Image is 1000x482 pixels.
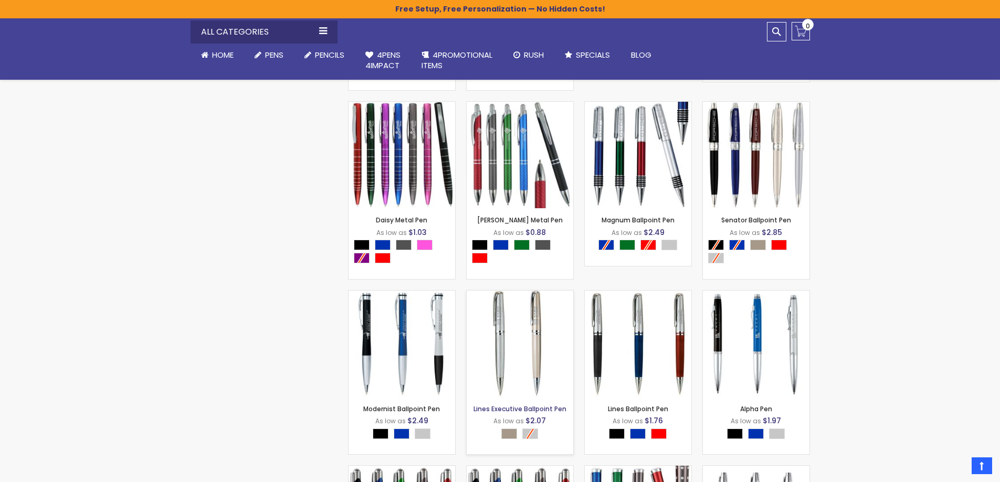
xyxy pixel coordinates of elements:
[598,240,682,253] div: Select A Color
[467,102,573,208] img: Harris Metal Pen
[422,49,492,71] span: 4PROMOTIONAL ITEMS
[349,102,455,208] img: Daisy Metal Pen
[191,20,338,44] div: All Categories
[315,49,344,60] span: Pencils
[645,415,663,426] span: $1.76
[585,465,691,474] a: Bling Ballpoint Pen
[771,240,787,250] div: Red
[972,457,992,474] a: Top
[408,227,427,238] span: $1.03
[396,240,412,250] div: Gunmetal
[373,429,436,442] div: Select A Color
[585,291,691,397] img: Lines Ballpoint Pen
[585,290,691,299] a: Lines Ballpoint Pen
[727,429,743,439] div: Black
[472,240,488,250] div: Black
[576,49,610,60] span: Specials
[394,429,409,439] div: Blue
[731,416,761,425] span: As low as
[730,228,760,237] span: As low as
[792,22,810,40] a: 0
[365,49,401,71] span: 4Pens 4impact
[415,429,430,439] div: Silver
[375,240,391,250] div: Blue
[613,416,643,425] span: As low as
[750,240,766,250] div: Nickel
[407,415,428,426] span: $2.49
[349,101,455,110] a: Daisy Metal Pen
[748,429,764,439] div: Blue
[612,228,642,237] span: As low as
[630,429,646,439] div: Blue
[554,44,620,67] a: Specials
[493,228,524,237] span: As low as
[411,44,503,78] a: 4PROMOTIONALITEMS
[620,44,662,67] a: Blog
[503,44,554,67] a: Rush
[703,465,809,474] a: Marquis Silver Ballpoint Pen
[501,429,517,439] div: Nickel
[212,49,234,60] span: Home
[294,44,355,67] a: Pencils
[493,416,524,425] span: As low as
[376,228,407,237] span: As low as
[740,404,772,413] a: Alpha Pen
[721,216,791,224] a: Senator Ballpoint Pen
[806,21,810,31] span: 0
[265,49,283,60] span: Pens
[501,429,543,442] div: Select A Color
[472,240,573,266] div: Select A Color
[602,216,675,224] a: Magnum Ballpoint Pen
[763,415,781,426] span: $1.97
[661,240,677,250] div: Silver
[585,102,691,208] img: Magnum Ballpoint Pen
[524,49,544,60] span: Rush
[472,253,488,263] div: Red
[769,429,785,439] div: Silver
[525,227,546,238] span: $0.88
[493,240,509,250] div: Blue
[477,216,563,224] a: [PERSON_NAME] Metal Pen
[703,290,809,299] a: Alpha Pen
[349,465,455,474] a: Silhouette Pen
[375,416,406,425] span: As low as
[651,429,667,439] div: Red
[467,290,573,299] a: Lines Executive Ballpoint Pen
[376,216,427,224] a: Daisy Metal Pen
[703,291,809,397] img: Alpha Pen
[525,415,546,426] span: $2.07
[375,253,391,263] div: Red
[631,49,651,60] span: Blog
[703,102,809,208] img: Senator Ballpoint Pen
[354,240,455,266] div: Select A Color
[762,227,782,238] span: $2.85
[467,291,573,397] img: Lines Executive Ballpoint Pen
[644,227,665,238] span: $2.49
[727,429,790,442] div: Select A Color
[703,101,809,110] a: Senator Ballpoint Pen
[244,44,294,67] a: Pens
[355,44,411,78] a: 4Pens4impact
[608,404,668,413] a: Lines Ballpoint Pen
[467,465,573,474] a: Crescent Ballpoint Pen
[514,240,530,250] div: Green
[609,429,625,439] div: Black
[467,101,573,110] a: Harris Metal Pen
[349,290,455,299] a: Modernist Ballpoint Pen
[349,291,455,397] img: Modernist Ballpoint Pen
[619,240,635,250] div: Green
[373,429,388,439] div: Black
[417,240,433,250] div: Pink
[473,404,566,413] a: Lines Executive Ballpoint Pen
[708,240,809,266] div: Select A Color
[354,240,370,250] div: Black
[363,404,440,413] a: Modernist Ballpoint Pen
[535,240,551,250] div: Gunmetal
[585,101,691,110] a: Magnum Ballpoint Pen
[191,44,244,67] a: Home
